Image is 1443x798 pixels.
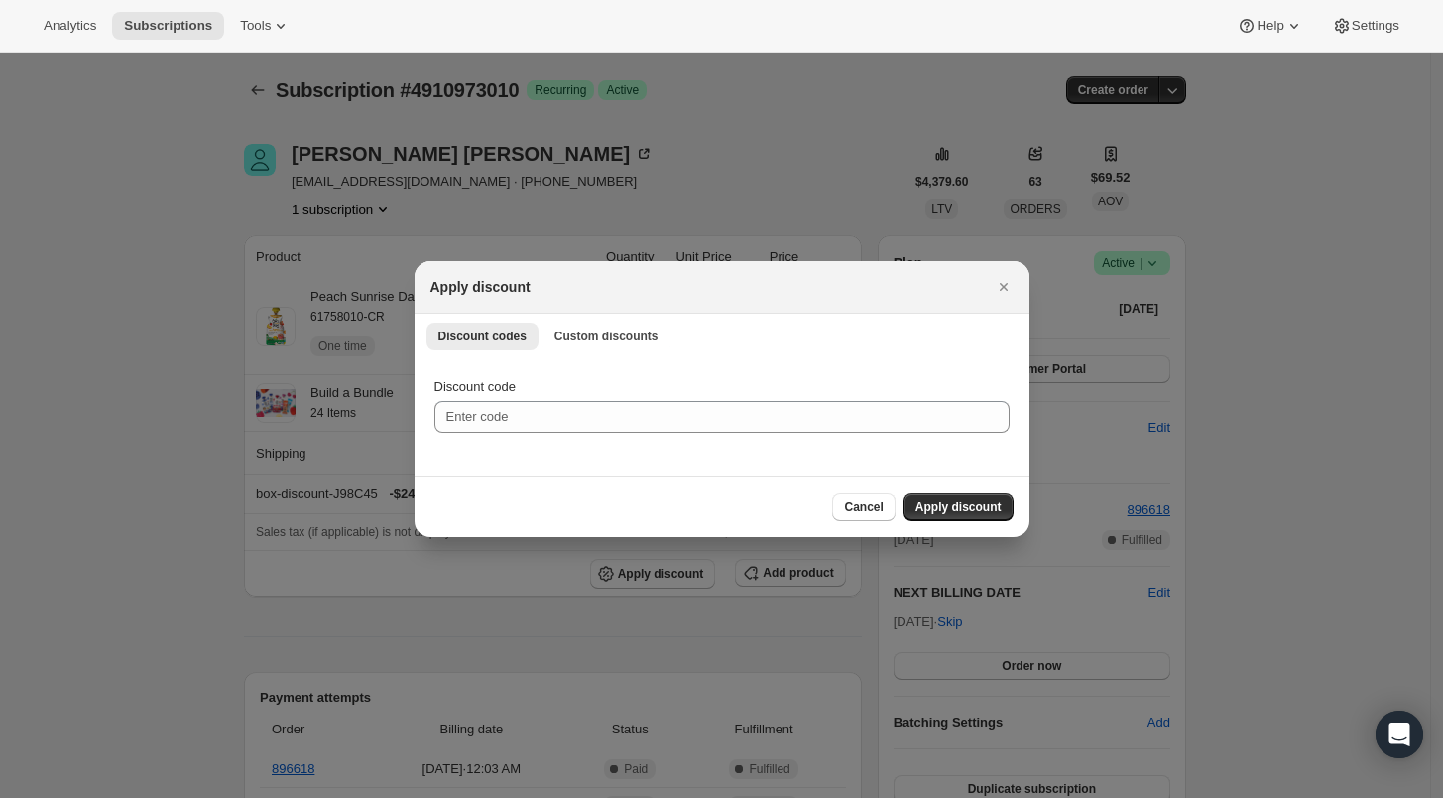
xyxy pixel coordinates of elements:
button: Settings [1320,12,1411,40]
span: Settings [1352,18,1399,34]
span: Apply discount [915,499,1002,515]
button: Subscriptions [112,12,224,40]
div: Open Intercom Messenger [1376,711,1423,758]
button: Close [990,273,1018,301]
button: Analytics [32,12,108,40]
input: Enter code [434,401,1010,433]
h2: Apply discount [430,277,531,297]
span: Tools [240,18,271,34]
button: Custom discounts [542,323,670,350]
span: Subscriptions [124,18,212,34]
span: Custom discounts [554,329,659,344]
div: Discount codes [415,357,1029,476]
span: Discount code [434,379,516,394]
button: Help [1225,12,1315,40]
span: Cancel [844,499,883,515]
span: Help [1257,18,1283,34]
button: Cancel [832,493,895,521]
button: Apply discount [903,493,1014,521]
span: Analytics [44,18,96,34]
button: Discount codes [426,323,539,350]
span: Discount codes [438,329,527,344]
button: Tools [228,12,302,40]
